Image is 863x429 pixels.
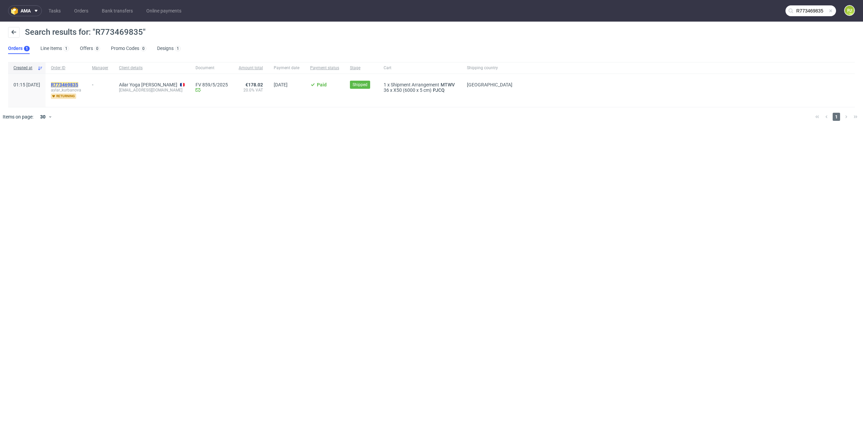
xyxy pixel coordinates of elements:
span: Cart [384,65,456,71]
span: €178.02 [245,82,263,87]
a: Promo Codes0 [111,43,146,54]
div: x [384,82,456,87]
span: Created at [13,65,35,71]
div: 1 [65,46,67,51]
div: 1 [177,46,179,51]
span: 01:15 [DATE] [13,82,40,87]
div: 0 [142,46,145,51]
span: X50 (6000 x 5 cm) [393,87,431,93]
a: Bank transfers [98,5,137,16]
a: Tasks [44,5,65,16]
span: ama [21,8,31,13]
span: [DATE] [274,82,288,87]
div: 1 [26,46,28,51]
span: Items on page: [3,113,33,120]
a: Ailar Yoga [PERSON_NAME] [119,82,177,87]
a: Orders [70,5,92,16]
a: PJCQ [431,87,446,93]
div: 0 [96,46,98,51]
a: R773469835 [51,82,80,87]
span: returning [51,93,76,99]
mark: R773469835 [51,82,78,87]
span: Shipping country [467,65,512,71]
a: Offers0 [80,43,100,54]
span: Shipped [353,82,367,88]
span: Search results for: "R773469835" [25,27,146,37]
span: Amount total [239,65,263,71]
figcaption: PJ [845,6,854,15]
div: [EMAIL_ADDRESS][DOMAIN_NAME] [119,87,185,93]
div: - [92,79,108,87]
span: Payment status [310,65,339,71]
a: Online payments [142,5,185,16]
span: aylar_kurbanova [51,87,81,93]
span: 1 [384,82,386,87]
span: Client details [119,65,185,71]
span: Order ID [51,65,81,71]
span: 20.0% VAT [239,87,263,93]
span: Paid [317,82,327,87]
span: 36 [384,87,389,93]
span: Manager [92,65,108,71]
a: MTWV [439,82,456,87]
img: logo [11,7,21,15]
div: x [384,87,456,93]
a: Line Items1 [40,43,69,54]
span: 1 [833,113,840,121]
a: Orders1 [8,43,30,54]
a: FV 859/5/2025 [196,82,228,87]
span: Payment date [274,65,299,71]
a: Designs1 [157,43,181,54]
span: Document [196,65,228,71]
span: Stage [350,65,373,71]
button: ama [8,5,42,16]
div: 30 [36,112,48,122]
span: [GEOGRAPHIC_DATA] [467,82,512,87]
span: Shipment Arrangement [391,82,439,87]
